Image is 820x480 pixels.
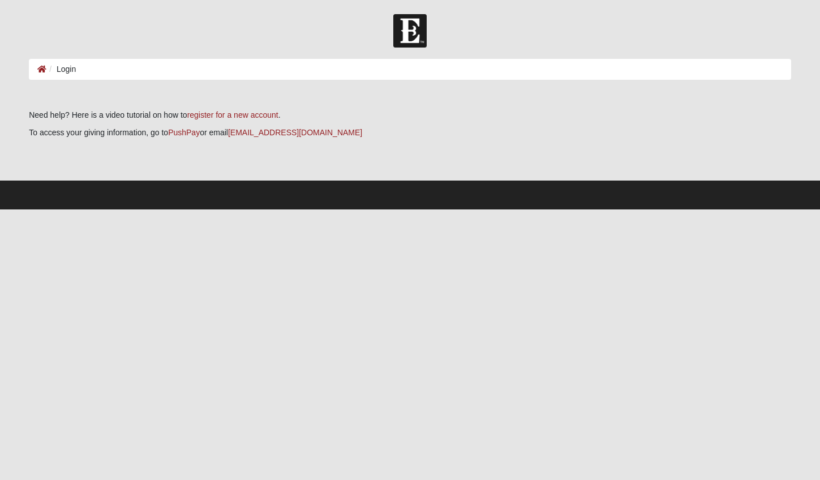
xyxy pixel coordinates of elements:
[46,63,76,75] li: Login
[393,14,427,48] img: Church of Eleven22 Logo
[187,110,278,119] a: register for a new account
[29,127,791,139] p: To access your giving information, go to or email
[29,109,791,121] p: Need help? Here is a video tutorial on how to .
[228,128,362,137] a: [EMAIL_ADDRESS][DOMAIN_NAME]
[168,128,200,137] a: PushPay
